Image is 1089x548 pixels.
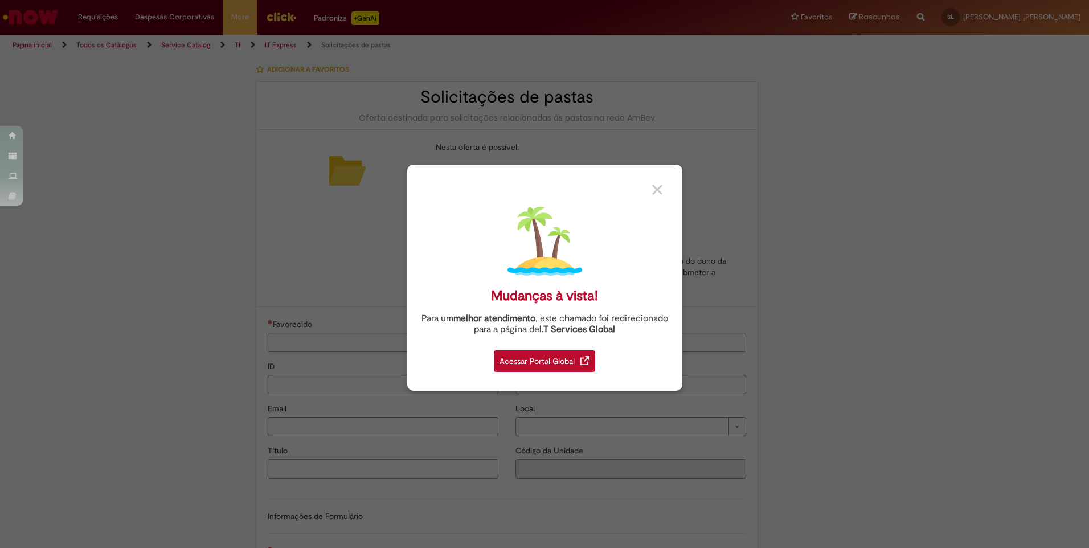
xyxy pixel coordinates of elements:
div: Mudanças à vista! [491,288,598,304]
a: Acessar Portal Global [494,344,595,372]
a: I.T Services Global [539,317,615,335]
img: close_button_grey.png [652,185,662,195]
div: Acessar Portal Global [494,350,595,372]
div: Para um , este chamado foi redirecionado para a página de [416,313,674,335]
strong: melhor atendimento [453,313,535,324]
img: island.png [507,204,582,279]
img: redirect_link.png [580,356,589,365]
